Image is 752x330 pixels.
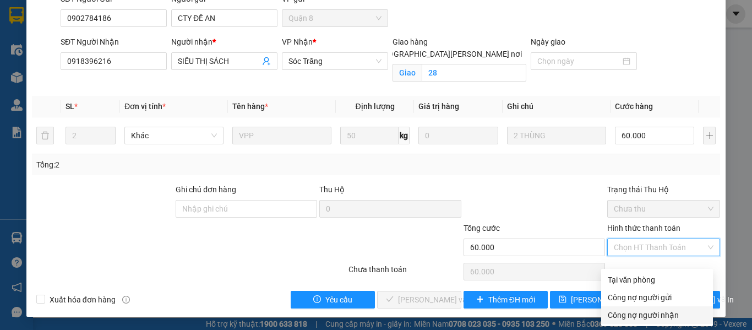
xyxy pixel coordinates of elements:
[36,127,54,144] button: delete
[282,37,313,46] span: VP Nhận
[291,291,375,309] button: exclamation-circleYêu cầu
[122,296,130,304] span: info-circle
[393,64,422,82] span: Giao
[372,48,526,60] span: [GEOGRAPHIC_DATA][PERSON_NAME] nơi
[559,295,566,304] span: save
[464,224,500,232] span: Tổng cước
[176,185,236,194] label: Ghi chú đơn hàng
[607,224,680,232] label: Hình thức thanh toán
[232,127,331,144] input: VD: Bàn, Ghế
[313,295,321,304] span: exclamation-circle
[601,306,713,324] div: Cước gửi hàng sẽ được ghi vào công nợ của người nhận
[36,159,291,171] div: Tổng: 2
[45,294,120,306] span: Xuất hóa đơn hàng
[615,102,653,111] span: Cước hàng
[124,102,166,111] span: Đơn vị tính
[488,294,535,306] span: Thêm ĐH mới
[614,239,713,256] span: Chọn HT Thanh Toán
[537,55,620,67] input: Ngày giao
[171,36,277,48] div: Người nhận
[608,309,706,321] div: Công nợ người nhận
[288,53,382,69] span: Sóc Trăng
[377,291,461,309] button: check[PERSON_NAME] và [PERSON_NAME] hàng
[464,291,548,309] button: plusThêm ĐH mới
[571,294,642,306] span: [PERSON_NAME] đổi
[131,127,217,144] span: Khác
[325,294,352,306] span: Yêu cầu
[614,201,713,217] span: Chưa thu
[66,102,74,111] span: SL
[262,57,271,66] span: user-add
[319,185,345,194] span: Thu Hộ
[176,200,317,218] input: Ghi chú đơn hàng
[355,102,394,111] span: Định lượng
[503,96,611,117] th: Ghi chú
[608,291,706,304] div: Công nợ người gửi
[418,102,459,111] span: Giá trị hàng
[347,263,462,283] div: Chưa thanh toán
[550,291,634,309] button: save[PERSON_NAME] đổi
[422,64,526,82] input: Giao tận nơi
[608,274,706,286] div: Tại văn phòng
[607,183,720,196] div: Trạng thái Thu Hộ
[399,127,410,144] span: kg
[507,127,606,144] input: Ghi Chú
[703,127,716,144] button: plus
[232,102,268,111] span: Tên hàng
[418,127,498,144] input: 0
[531,37,565,46] label: Ngày giao
[601,289,713,306] div: Cước gửi hàng sẽ được ghi vào công nợ của người gửi
[636,291,720,309] button: printer[PERSON_NAME] và In
[476,295,484,304] span: plus
[61,36,167,48] div: SĐT Người Nhận
[288,10,382,26] span: Quận 8
[393,37,428,46] span: Giao hàng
